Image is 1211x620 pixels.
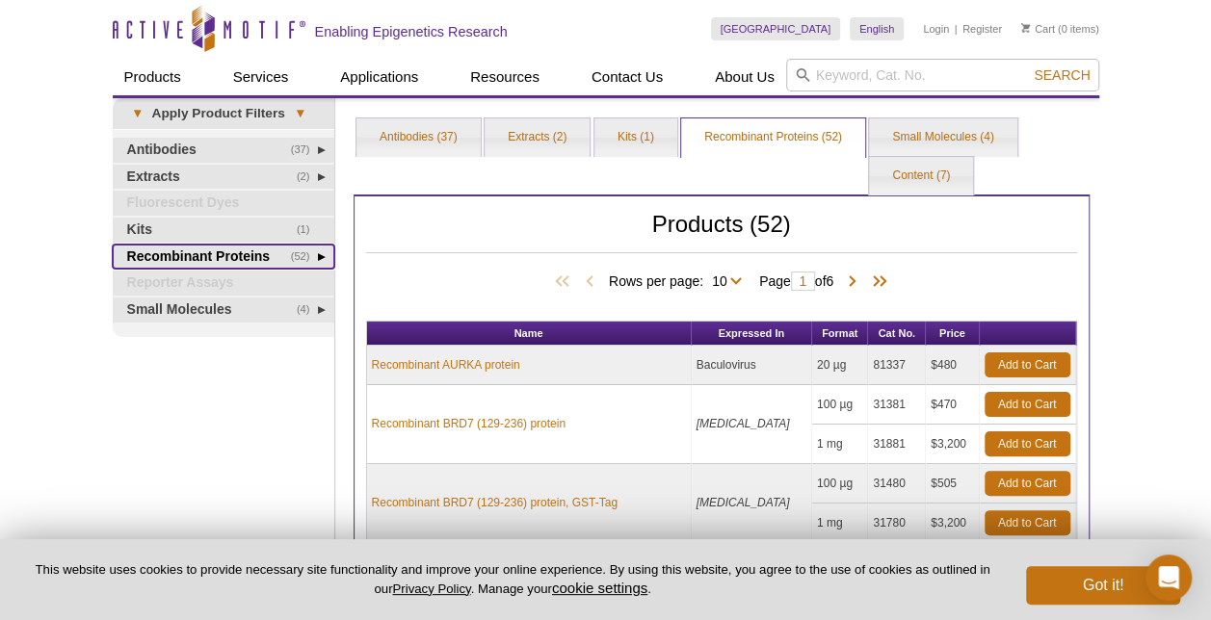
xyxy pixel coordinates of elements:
[113,98,334,129] a: ▾Apply Product Filters▾
[862,272,891,292] span: Last Page
[113,271,334,296] a: Reporter Assays
[926,464,979,504] td: $505
[926,425,979,464] td: $3,200
[812,504,868,543] td: 1 mg
[681,118,865,157] a: Recombinant Proteins (52)
[367,322,692,346] th: Name
[697,496,790,509] i: [MEDICAL_DATA]
[1145,555,1192,601] div: Open Intercom Messenger
[315,23,508,40] h2: Enabling Epigenetics Research
[812,385,868,425] td: 100 µg
[113,138,334,163] a: (37)Antibodies
[692,322,812,346] th: Expressed In
[1034,67,1090,83] span: Search
[485,118,590,157] a: Extracts (2)
[1026,566,1180,605] button: Got it!
[580,272,599,292] span: Previous Page
[869,157,973,195] a: Content (7)
[222,59,301,95] a: Services
[868,322,926,346] th: Cat No.
[985,352,1070,377] a: Add to Cart
[812,464,868,504] td: 100 µg
[923,22,949,36] a: Login
[366,216,1077,253] h2: Products (52)
[297,297,321,323] span: (4)
[985,392,1070,417] a: Add to Cart
[985,510,1070,535] a: Add to Cart
[868,346,926,385] td: 81337
[697,417,790,430] i: [MEDICAL_DATA]
[113,245,334,270] a: (52)Recombinant Proteins
[122,105,152,122] span: ▾
[113,165,334,190] a: (2)Extracts
[926,322,979,346] th: Price
[868,464,926,504] td: 31480
[285,105,315,122] span: ▾
[329,59,430,95] a: Applications
[1021,22,1055,36] a: Cart
[291,245,321,270] span: (52)
[113,191,334,216] a: Fluorescent Dyes
[291,138,321,163] span: (37)
[113,218,334,243] a: (1)Kits
[1028,66,1095,84] button: Search
[926,385,979,425] td: $470
[812,425,868,464] td: 1 mg
[826,273,833,289] span: 6
[594,118,677,157] a: Kits (1)
[580,59,674,95] a: Contact Us
[297,165,321,190] span: (2)
[711,17,841,40] a: [GEOGRAPHIC_DATA]
[985,471,1070,496] a: Add to Cart
[926,346,979,385] td: $480
[869,118,1016,157] a: Small Molecules (4)
[31,561,994,598] p: This website uses cookies to provide necessary site functionality and improve your online experie...
[812,346,868,385] td: 20 µg
[1021,23,1030,33] img: Your Cart
[955,17,958,40] li: |
[786,59,1099,91] input: Keyword, Cat. No.
[297,218,321,243] span: (1)
[113,59,193,95] a: Products
[868,385,926,425] td: 31381
[551,272,580,292] span: First Page
[868,425,926,464] td: 31881
[985,431,1070,456] a: Add to Cart
[1021,17,1099,40] li: (0 items)
[812,322,868,346] th: Format
[459,59,551,95] a: Resources
[552,580,647,596] button: cookie settings
[392,581,470,596] a: Privacy Policy
[372,494,618,511] a: Recombinant BRD7 (129-236) protein, GST-Tag
[962,22,1002,36] a: Register
[843,272,862,292] span: Next Page
[692,346,812,385] td: Baculovirus
[850,17,904,40] a: English
[926,504,979,543] td: $3,200
[372,415,566,432] a: Recombinant BRD7 (129-236) protein
[372,356,520,374] a: Recombinant AURKA protein
[703,59,786,95] a: About Us
[356,118,481,157] a: Antibodies (37)
[868,504,926,543] td: 31780
[609,271,750,290] span: Rows per page:
[113,297,334,323] a: (4)Small Molecules
[750,271,843,291] span: Page of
